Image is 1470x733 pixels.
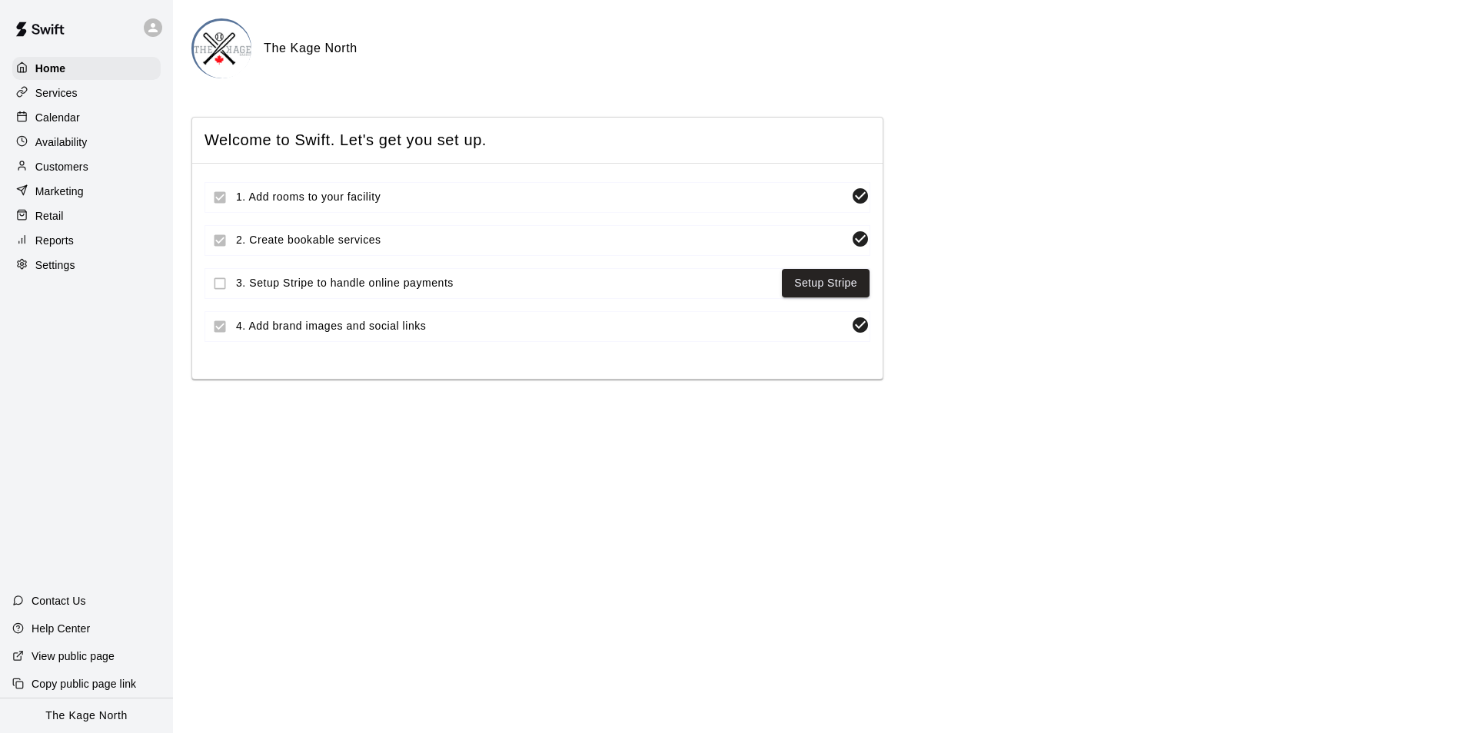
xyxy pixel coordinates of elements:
[236,318,845,334] span: 4. Add brand images and social links
[12,57,161,80] a: Home
[32,648,115,664] p: View public page
[12,180,161,203] a: Marketing
[12,106,161,129] a: Calendar
[35,110,80,125] p: Calendar
[12,155,161,178] a: Customers
[32,621,90,636] p: Help Center
[12,131,161,154] a: Availability
[35,61,66,76] p: Home
[35,208,64,224] p: Retail
[236,232,845,248] span: 2. Create bookable services
[35,134,88,150] p: Availability
[205,130,870,151] span: Welcome to Swift. Let's get you set up.
[35,257,75,273] p: Settings
[782,269,870,297] button: Setup Stripe
[12,254,161,277] a: Settings
[12,204,161,227] a: Retail
[236,275,776,291] span: 3. Setup Stripe to handle online payments
[264,38,358,58] h6: The Kage North
[32,593,86,609] p: Contact Us
[45,708,128,724] p: The Kage North
[32,676,136,692] p: Copy public page link
[35,159,88,174] p: Customers
[12,81,161,104] a: Services
[35,85,78,101] p: Services
[236,189,845,205] span: 1. Add rooms to your facility
[194,21,251,78] img: The Kage North logo
[12,229,161,252] a: Reports
[794,274,857,293] a: Setup Stripe
[35,233,74,248] p: Reports
[35,184,84,199] p: Marketing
